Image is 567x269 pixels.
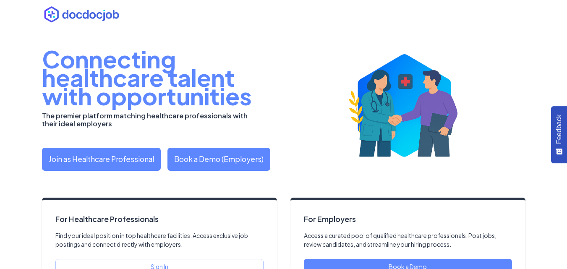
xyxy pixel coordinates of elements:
[551,106,567,163] button: Feedback - Show survey
[304,214,512,225] h5: For Employers
[42,148,161,171] a: Join as Healthcare Professional
[297,45,512,171] img: Healthcare professionals
[42,112,259,128] h6: The premier platform matching healthcare professionals with their ideal employers
[55,231,264,249] p: Find your ideal position in top healthcare facilities. Access exclusive job postings and connect ...
[555,114,563,144] span: Feedback
[167,148,270,171] a: Book a Demo (Employers)
[55,214,159,225] h5: For Healthcare Professionals
[42,50,284,105] h1: Connecting healthcare talent with opportunities
[304,231,512,249] p: Access a curated pool of qualified healthcare professionals. Post jobs, review candidates, and st...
